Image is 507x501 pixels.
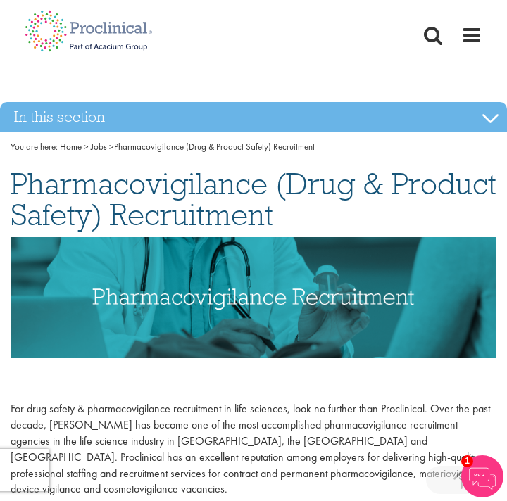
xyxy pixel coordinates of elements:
span: Pharmacovigilance (Drug & Product Safety) Recruitment [60,141,315,153]
img: Chatbot [461,455,503,497]
span: 1 [461,455,473,467]
span: You are here: [11,141,58,153]
a: breadcrumb link to Home [60,141,82,153]
p: For drug safety & pharmacovigilance recruitment in life sciences, look no further than Proclinica... [11,401,496,497]
span: Pharmacovigilance (Drug & Product Safety) Recruitment [11,165,496,234]
span: > [84,141,89,153]
img: Pharmacovigilance drug & product safety Recruitment [11,237,496,359]
span: > [109,141,114,153]
a: breadcrumb link to Jobs [91,141,107,153]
